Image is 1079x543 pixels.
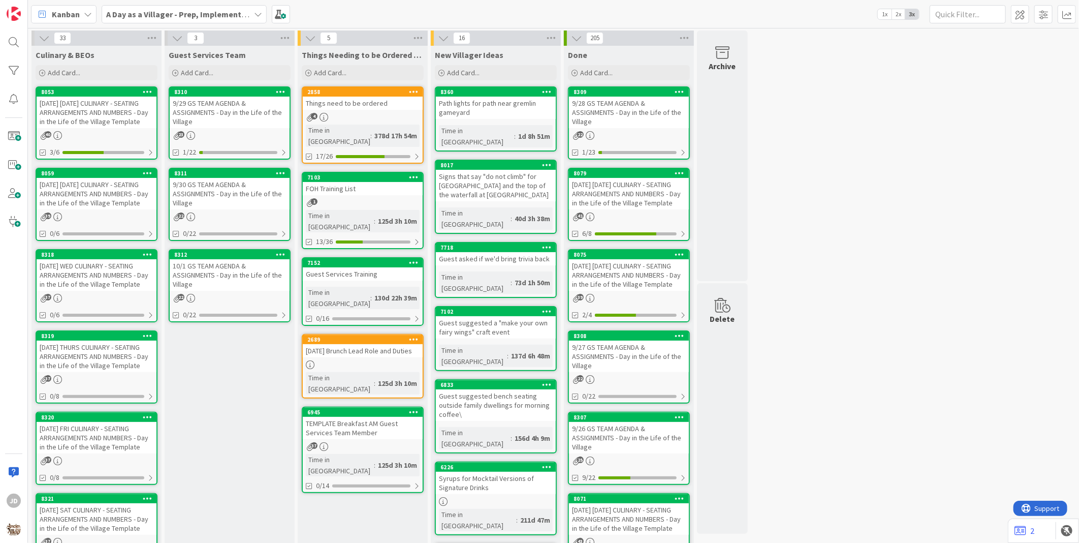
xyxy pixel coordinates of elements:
div: Path lights for path near gremlin gameyard [436,97,556,119]
div: 8309 [574,88,689,96]
span: 0/8 [50,391,59,402]
span: 39 [577,294,584,300]
div: 8320 [41,414,156,421]
div: 8017 [436,161,556,170]
span: 25 [577,457,584,463]
div: 8312 [174,251,290,258]
span: Add Card... [181,68,213,77]
span: Culinary & BEOs [36,50,94,60]
span: : [370,292,372,304]
div: 8079 [569,169,689,178]
div: 83109/29 GS TEAM AGENDA & ASSIGNMENTS - Day in the Life of the Village [170,87,290,128]
div: 8309 [569,87,689,97]
span: 17/26 [316,151,333,162]
div: 7152Guest Services Training [303,258,423,281]
div: 83089/27 GS TEAM AGENDA & ASSIGNMENTS - Day in the Life of the Village [569,331,689,372]
span: 23 [178,131,184,138]
div: 8075 [569,250,689,259]
span: 6/8 [582,228,592,239]
div: 10/1 GS TEAM AGENDA & ASSIGNMENTS - Day in the Life of the Village [170,259,290,291]
div: 8311 [174,170,290,177]
div: 2858Things need to be ordered [303,87,423,110]
span: Things Needing to be Ordered - PUT IN CARD, Don't make new card [302,50,424,60]
b: A Day as a Villager - Prep, Implement and Execute [106,9,288,19]
div: 8071 [569,494,689,503]
input: Quick Filter... [930,5,1006,23]
div: 83119/30 GS TEAM AGENDA & ASSIGNMENTS - Day in the Life of the Village [170,169,290,209]
div: 6226 [436,463,556,472]
div: 831210/1 GS TEAM AGENDA & ASSIGNMENTS - Day in the Life of the Village [170,250,290,291]
div: Time in [GEOGRAPHIC_DATA] [439,345,507,367]
div: 125d 3h 10m [375,460,420,471]
div: 8321[DATE] SAT CULINARY - SEATING ARRANGEMENTS AND NUMBERS - Day in the Life of the Village Template [37,494,156,535]
div: 8310 [174,88,290,96]
div: 6945TEMPLATE Breakfast AM Guest Services Team Member [303,408,423,439]
div: 73d 1h 50m [512,277,553,288]
div: Time in [GEOGRAPHIC_DATA] [439,271,511,294]
div: 2689 [303,335,423,344]
div: Syrups for Mocktail Versions of Signature Drinks [436,472,556,494]
span: : [507,350,509,361]
span: Done [568,50,587,60]
span: : [374,378,375,389]
span: 4 [311,113,318,119]
div: 8311 [170,169,290,178]
div: 8319 [37,331,156,341]
span: 1 [311,198,318,205]
span: Add Card... [48,68,80,77]
div: 8053 [37,87,156,97]
div: 7103FOH Training List [303,173,423,195]
div: Time in [GEOGRAPHIC_DATA] [439,509,516,531]
div: 83099/28 GS TEAM AGENDA & ASSIGNMENTS - Day in the Life of the Village [569,87,689,128]
div: 7103 [303,173,423,182]
span: Guest Services Team [169,50,246,60]
div: 6833 [436,380,556,389]
div: Time in [GEOGRAPHIC_DATA] [439,125,514,147]
div: 83079/26 GS TEAM AGENDA & ASSIGNMENTS - Day in the Life of the Village [569,413,689,454]
div: 125d 3h 10m [375,216,420,227]
img: avatar [7,522,21,536]
div: 8310 [170,87,290,97]
div: 378d 17h 54m [372,130,420,141]
div: [DATE] [DATE] CULINARY - SEATING ARRANGEMENTS AND NUMBERS - Day in the Life of the Village Template [569,259,689,291]
span: 9/22 [582,472,595,483]
span: : [514,131,516,142]
div: 8079[DATE] [DATE] CULINARY - SEATING ARRANGEMENTS AND NUMBERS - Day in the Life of the Village Te... [569,169,689,209]
div: Guest Services Training [303,267,423,281]
div: Time in [GEOGRAPHIC_DATA] [439,207,511,230]
div: Guest suggested a "make your own fairy wings" craft event [436,316,556,339]
div: [DATE] [DATE] CULINARY - SEATING ARRANGEMENTS AND NUMBERS - Day in the Life of the Village Template [37,97,156,128]
div: 2689 [307,336,423,343]
span: : [370,130,372,141]
div: [DATE] FRI CULINARY - SEATING ARRANGEMENTS AND NUMBERS - Day in the Life of the Village Template [37,422,156,454]
div: Archive [709,60,736,72]
div: 8308 [569,331,689,341]
div: 2858 [303,87,423,97]
div: 2858 [307,88,423,96]
span: 205 [586,32,604,44]
span: 0/16 [316,313,329,324]
div: 7103 [307,174,423,181]
div: 7102 [440,308,556,315]
div: 2689[DATE] Brunch Lead Role and Duties [303,335,423,357]
div: Guest suggested bench seating outside family dwellings for morning coffee\ [436,389,556,421]
span: 3 [187,32,204,44]
div: 7152 [307,259,423,266]
div: 8071 [574,495,689,502]
div: 9/27 GS TEAM AGENDA & ASSIGNMENTS - Day in the Life of the Village [569,341,689,372]
a: 2 [1014,525,1034,537]
div: [DATE] THURS CULINARY - SEATING ARRANGEMENTS AND NUMBERS - Day in the Life of the Village Template [37,341,156,372]
div: [DATE] [DATE] CULINARY - SEATING ARRANGEMENTS AND NUMBERS - Day in the Life of the Village Template [37,178,156,209]
img: Visit kanbanzone.com [7,7,21,21]
span: Add Card... [447,68,480,77]
div: TEMPLATE Breakfast AM Guest Services Team Member [303,417,423,439]
span: 0/22 [183,228,196,239]
div: Signs that say "do not climb" for [GEOGRAPHIC_DATA] and the top of the waterfall at [GEOGRAPHIC_D... [436,170,556,201]
div: 40d 3h 38m [512,213,553,224]
span: : [516,515,518,526]
div: 8307 [574,414,689,421]
div: 6226 [440,464,556,471]
span: : [511,277,512,288]
span: 0/8 [50,472,59,483]
div: 9/26 GS TEAM AGENDA & ASSIGNMENTS - Day in the Life of the Village [569,422,689,454]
